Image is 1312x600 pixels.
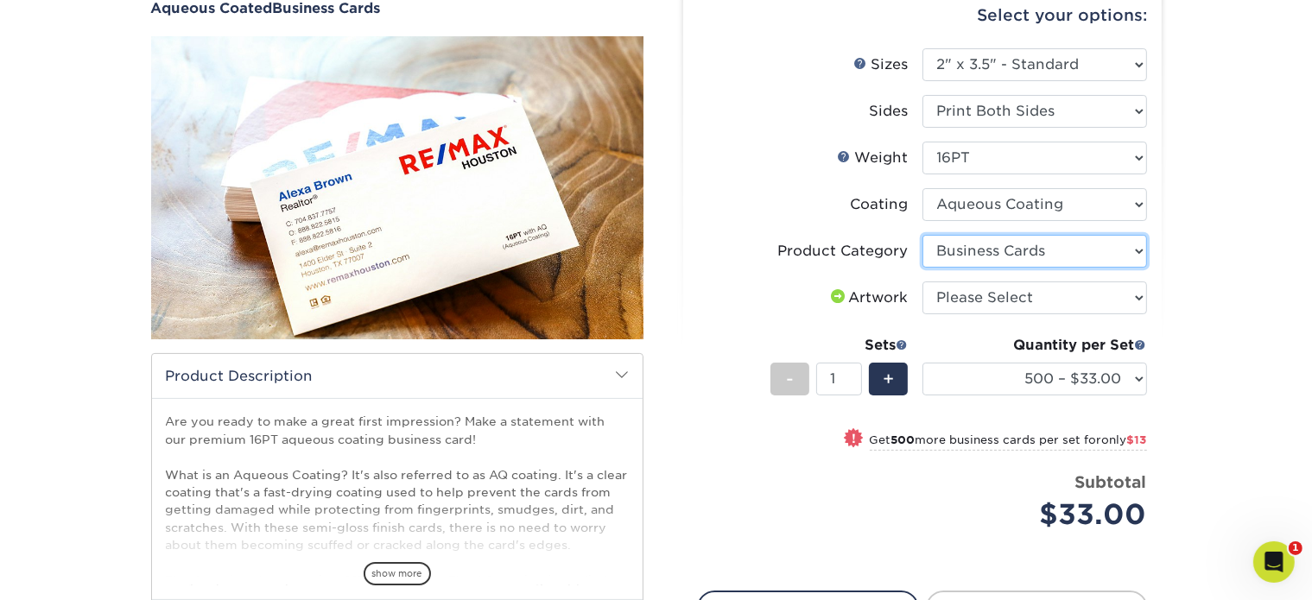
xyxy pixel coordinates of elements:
span: show more [364,562,431,585]
div: Quantity per Set [922,335,1147,356]
span: ! [852,430,856,448]
div: Product Category [778,241,909,262]
span: + [883,366,894,392]
iframe: Intercom live chat [1253,541,1295,583]
span: 1 [1289,541,1302,555]
span: only [1102,433,1147,446]
small: Get more business cards per set for [870,433,1147,451]
div: Coating [851,194,909,215]
span: - [786,366,794,392]
div: Sides [870,101,909,122]
strong: 500 [891,433,916,446]
div: Sets [770,335,909,356]
div: Weight [838,148,909,168]
div: Artwork [828,287,909,308]
div: $33.00 [935,494,1147,535]
span: $13 [1127,433,1147,446]
strong: Subtotal [1075,472,1147,491]
div: Sizes [854,54,909,75]
h2: Product Description [152,354,643,398]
